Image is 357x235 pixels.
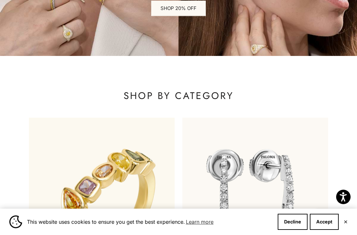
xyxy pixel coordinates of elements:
img: Cookie banner [9,215,22,228]
button: Accept [310,214,339,230]
p: SHOP BY CATEGORY [29,89,328,102]
button: Decline [278,214,308,230]
span: This website uses cookies to ensure you get the best experience. [27,217,273,227]
button: Close [344,220,348,224]
a: Learn more [185,217,214,227]
a: SHOP 20% OFF [151,1,206,16]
